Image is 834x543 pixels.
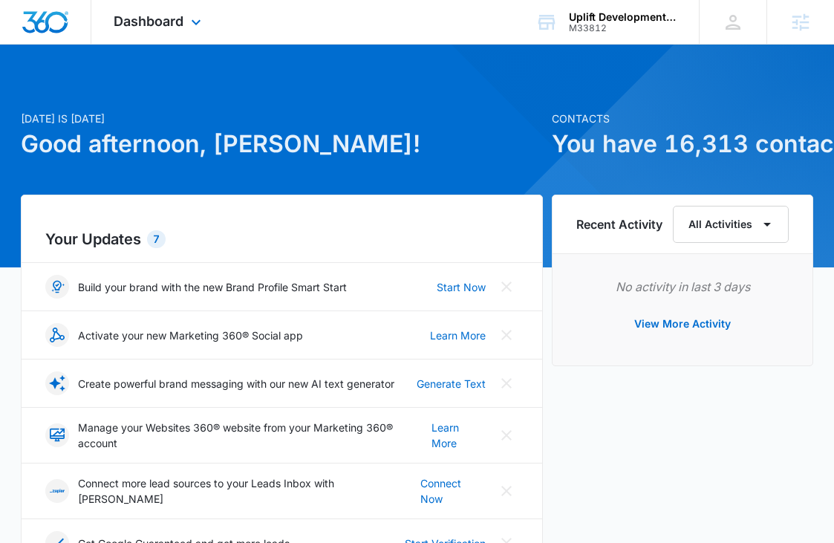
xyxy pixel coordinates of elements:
[495,371,518,395] button: Close
[495,423,519,447] button: Close
[430,328,486,343] a: Learn More
[495,275,518,299] button: Close
[495,479,518,503] button: Close
[552,126,813,162] h1: You have 16,313 contacts
[78,475,420,507] p: Connect more lead sources to your Leads Inbox with [PERSON_NAME]
[21,126,543,162] h1: Good afternoon, [PERSON_NAME]!
[569,23,677,33] div: account id
[78,279,347,295] p: Build your brand with the new Brand Profile Smart Start
[431,420,486,451] a: Learn More
[21,111,543,126] p: [DATE] is [DATE]
[420,475,486,507] a: Connect Now
[552,111,813,126] p: Contacts
[576,278,789,296] p: No activity in last 3 days
[78,376,394,391] p: Create powerful brand messaging with our new AI text generator
[673,206,789,243] button: All Activities
[437,279,486,295] a: Start Now
[619,306,746,342] button: View More Activity
[576,215,662,233] h6: Recent Activity
[78,328,303,343] p: Activate your new Marketing 360® Social app
[78,420,431,451] p: Manage your Websites 360® website from your Marketing 360® account
[147,230,166,248] div: 7
[569,11,677,23] div: account name
[45,228,518,250] h2: Your Updates
[495,323,518,347] button: Close
[114,13,183,29] span: Dashboard
[417,376,486,391] a: Generate Text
